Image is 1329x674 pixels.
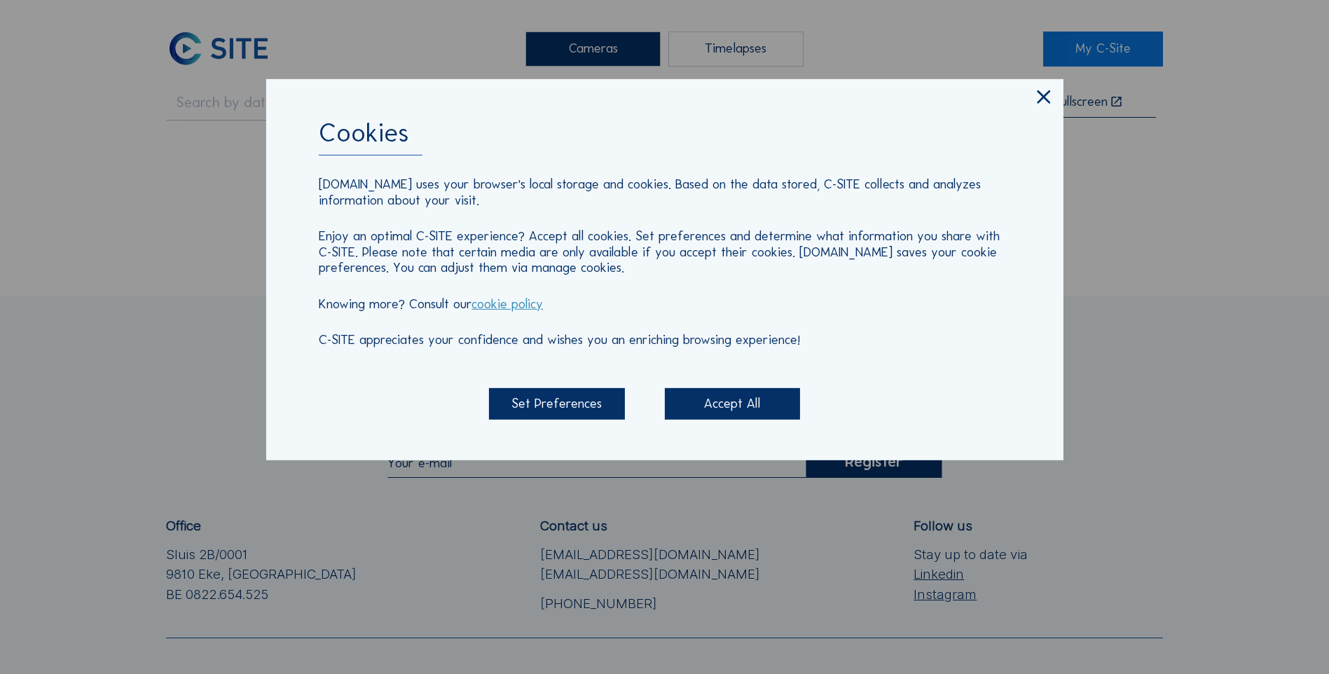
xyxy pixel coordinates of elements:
[489,388,624,420] div: Set Preferences
[319,296,1010,312] p: Knowing more? Consult our
[319,332,1010,348] p: C-SITE appreciates your confidence and wishes you an enriching browsing experience!
[319,177,1010,208] p: [DOMAIN_NAME] uses your browser's local storage and cookies. Based on the data stored, C-SITE col...
[319,228,1010,276] p: Enjoy an optimal C-SITE experience? Accept all cookies. Set preferences and determine what inform...
[319,119,1010,156] div: Cookies
[665,388,800,420] div: Accept All
[471,295,543,311] a: cookie policy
